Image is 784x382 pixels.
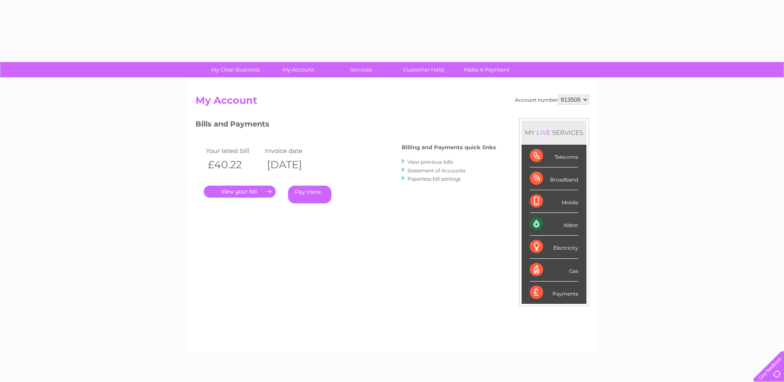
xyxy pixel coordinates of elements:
[327,62,395,77] a: Services
[535,129,552,136] div: LIVE
[204,145,263,156] td: Your latest bill
[407,167,465,174] a: Statement of Accounts
[288,186,331,203] a: Pay Here
[453,62,521,77] a: Make A Payment
[407,176,461,182] a: Paperless bill settings
[522,121,586,144] div: MY SERVICES
[530,259,578,282] div: Gas
[515,95,589,105] div: Account number
[201,62,269,77] a: My Clear Business
[263,145,322,156] td: Invoice date
[530,190,578,213] div: Mobile
[204,186,276,198] a: .
[263,156,322,173] th: [DATE]
[402,144,496,150] h4: Billing and Payments quick links
[530,213,578,236] div: Water
[264,62,332,77] a: My Account
[195,118,496,133] h3: Bills and Payments
[407,159,453,165] a: View previous bills
[530,167,578,190] div: Broadband
[530,282,578,304] div: Payments
[390,62,458,77] a: Customer Help
[530,145,578,167] div: Telecoms
[530,236,578,258] div: Electricity
[204,156,263,173] th: £40.22
[195,95,589,110] h2: My Account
